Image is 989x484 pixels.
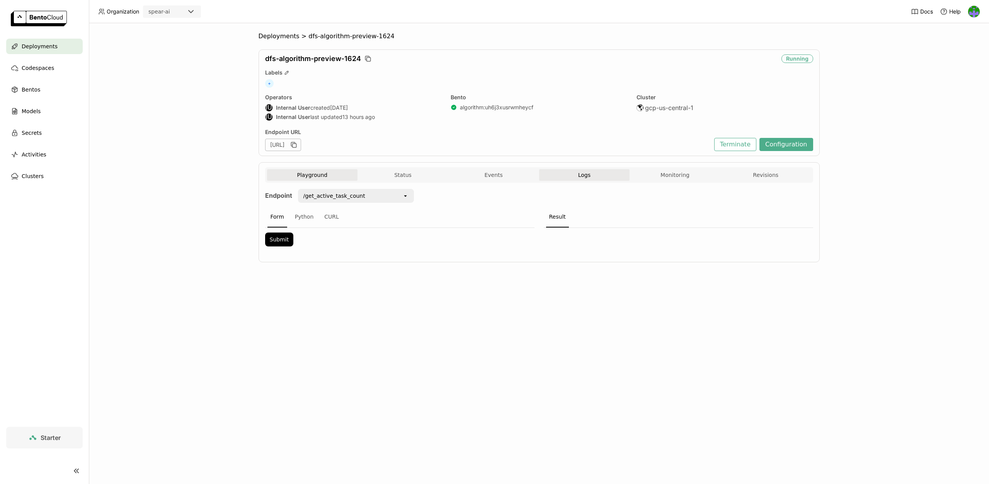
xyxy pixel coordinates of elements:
div: Internal User [265,104,273,112]
span: Deployments [22,42,58,51]
div: Endpoint URL [265,129,710,136]
span: [DATE] [330,104,348,111]
a: Starter [6,427,83,448]
span: Bentos [22,85,40,94]
button: Submit [265,233,294,246]
div: Python [292,207,317,228]
a: Models [6,104,83,119]
a: Docs [911,8,933,15]
input: Selected /get_active_task_count. [366,192,367,200]
div: created [265,104,442,112]
a: Clusters [6,168,83,184]
a: Codespaces [6,60,83,76]
div: Operators [265,94,442,101]
span: Deployments [259,32,300,40]
div: Running [781,54,813,63]
div: Result [546,207,569,228]
button: Configuration [759,138,813,151]
span: dfs-algorithm-preview-1624 [265,54,361,63]
span: > [300,32,309,40]
img: logo [11,11,67,26]
a: Secrets [6,125,83,141]
nav: Breadcrumbs navigation [259,32,820,40]
div: [URL] [265,139,301,151]
strong: Internal User [276,114,310,121]
strong: Internal User [276,104,310,111]
span: Codespaces [22,63,54,73]
button: Status [357,169,448,181]
div: CURL [321,207,342,228]
div: last updated [265,113,442,121]
div: Help [940,8,961,15]
span: 13 hours ago [342,114,375,121]
button: Events [448,169,539,181]
a: Bentos [6,82,83,97]
div: spear-ai [148,8,170,15]
span: Docs [920,8,933,15]
span: Starter [41,434,61,442]
div: IU [266,104,272,111]
img: Joseph Obeid [968,6,980,17]
span: gcp-us-central-1 [645,104,693,112]
div: /get_active_task_count [303,192,365,200]
a: Activities [6,147,83,162]
button: Terminate [714,138,756,151]
span: Logs [578,172,591,178]
span: + [265,79,274,88]
button: Playground [267,169,358,181]
span: dfs-algorithm-preview-1624 [308,32,394,40]
button: Monitoring [630,169,720,181]
input: Selected spear-ai. [171,8,172,16]
div: Cluster [637,94,813,101]
strong: Endpoint [265,192,292,199]
button: Revisions [720,169,811,181]
span: Models [22,107,41,116]
a: Deployments [6,39,83,54]
div: IU [266,114,272,121]
span: Activities [22,150,46,159]
span: Secrets [22,128,42,138]
span: Help [949,8,961,15]
div: Labels [265,69,813,76]
div: Internal User [265,113,273,121]
div: Form [267,207,287,228]
a: algorithm:uh6j3xusrwmheycf [460,104,533,111]
span: Organization [107,8,139,15]
div: Bento [451,94,627,101]
svg: open [402,193,409,199]
span: Clusters [22,172,44,181]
